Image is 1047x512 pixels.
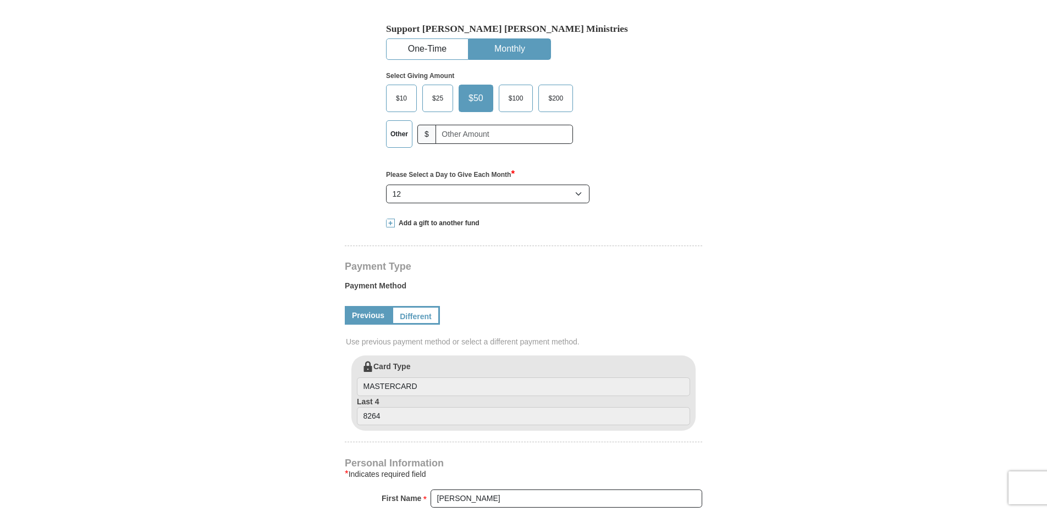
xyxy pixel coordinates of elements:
h4: Payment Type [345,262,702,271]
label: Payment Method [345,280,702,297]
input: Last 4 [357,407,690,426]
span: Add a gift to another fund [395,219,480,228]
a: Previous [345,306,392,325]
button: Monthly [469,39,550,59]
span: $25 [427,90,449,107]
strong: Please Select a Day to Give Each Month [386,171,515,179]
label: Card Type [357,361,690,396]
input: Other Amount [436,125,573,144]
span: $ [417,125,436,144]
a: Different [392,306,440,325]
span: $50 [463,90,489,107]
button: One-Time [387,39,468,59]
span: $200 [543,90,569,107]
h4: Personal Information [345,459,702,468]
label: Last 4 [357,396,690,426]
span: $100 [503,90,529,107]
span: $10 [390,90,412,107]
h5: Support [PERSON_NAME] [PERSON_NAME] Ministries [386,23,661,35]
strong: Select Giving Amount [386,72,454,80]
div: Indicates required field [345,468,702,481]
strong: First Name [382,491,421,506]
input: Card Type [357,377,690,396]
span: Use previous payment method or select a different payment method. [346,336,703,347]
label: Other [387,121,412,147]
